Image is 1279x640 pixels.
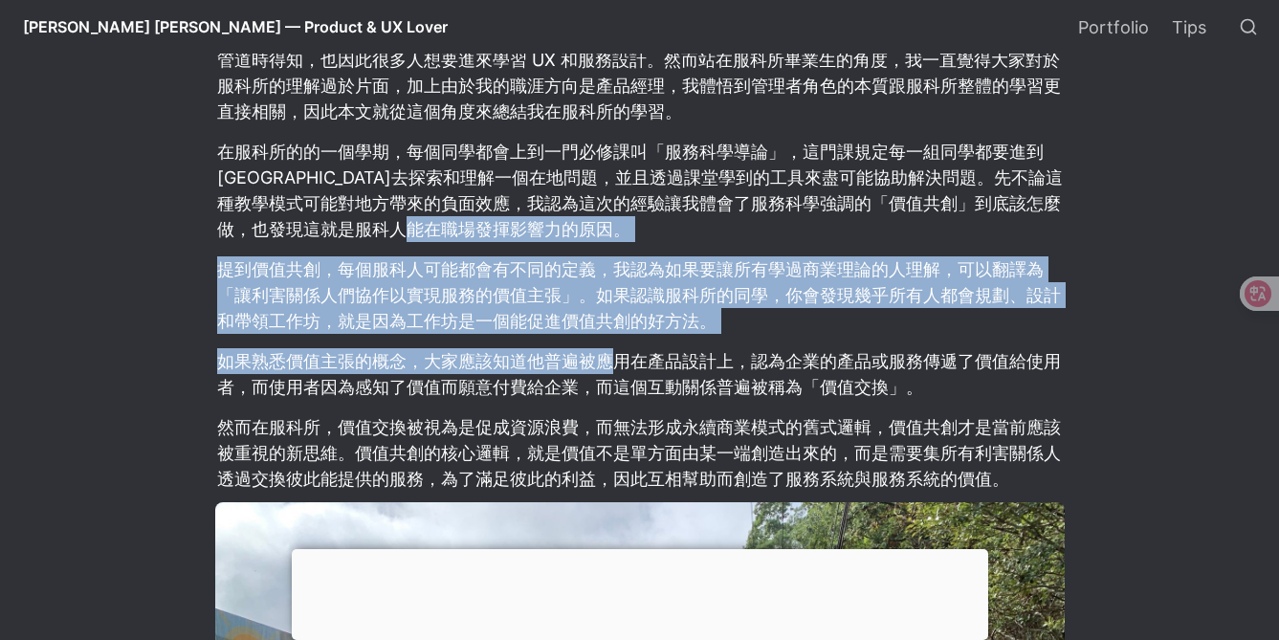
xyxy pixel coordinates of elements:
[292,549,988,635] iframe: Advertisement
[215,345,1065,403] p: 如果熟悉價值主張的概念，大家應該知道他普遍被應用在產品設計上，認為企業的產品或服務傳遞了價值給使用者，而使用者因為感知了價值而願意付費給企業，而這個互動關係普遍被稱為「價值交換」。
[23,17,448,36] span: [PERSON_NAME] [PERSON_NAME] — Product & UX Lover
[215,411,1065,495] p: 然而在服科所，價值交換被視為是促成資源浪費，而無法形成永續商業模式的舊式邏輯，價值共創才是當前應該被重視的新思維。價值共創的核心邏輯，就是價值不是單方面由某一端創造出來的，而是需要集所有利害關係...
[215,254,1065,337] p: 提到價值共創，每個服科人可能都會有不同的定義，我認為如果要讓所有學過商業理論的人理解，可以翻譯為「讓利害關係人們協作以實現服務的價值主張」。如果認識服科所的同學，你會發現幾乎所有人都會規劃、設計...
[215,18,1065,127] p: 在 UI/UX 社群，很多人知道國立清華大學的服務科學研究所（以下簡稱服科所）是在搜尋 UX 或服務設計學習管道時得知，也因此很多人想要進來學習 UX 和服務設計。然而站在服科所畢業生的角度，我...
[215,136,1065,245] p: 在服科所的的一個學期，每個同學都會上到一門必修課叫「服務科學導論」，這門課規定每一組同學都要進到[GEOGRAPHIC_DATA]去探索和理解一個在地問題，並且透過課堂學到的工具來盡可能協助解決...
